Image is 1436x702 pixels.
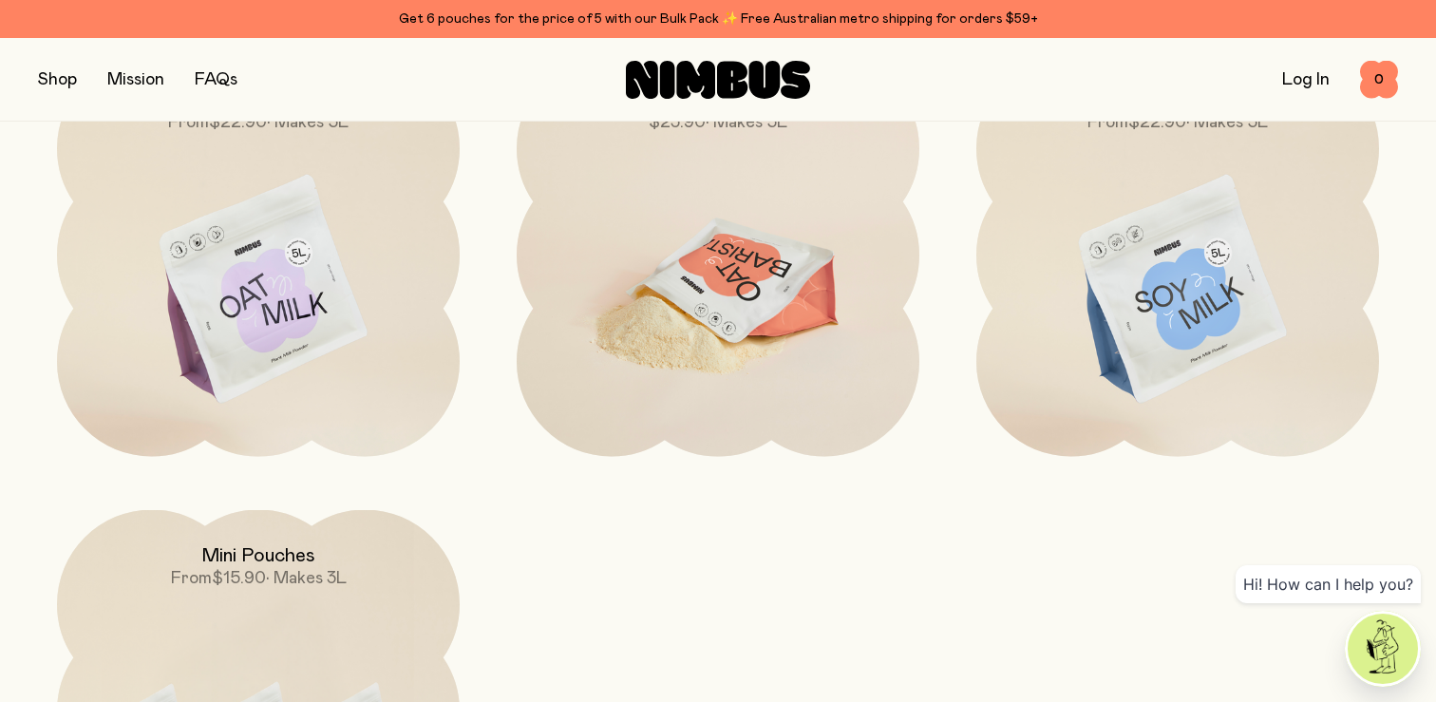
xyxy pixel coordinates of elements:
[1282,71,1330,88] a: Log In
[706,114,787,131] span: • Makes 5L
[1348,614,1418,684] img: agent
[517,54,919,457] a: Oat Barista$23.90• Makes 5L
[38,8,1398,30] div: Get 6 pouches for the price of 5 with our Bulk Pack ✨ Free Australian metro shipping for orders $59+
[201,544,315,567] h2: Mini Pouches
[57,54,460,457] a: Oat MilkFrom$22.90• Makes 5L
[976,54,1379,457] a: Soy MilkFrom$22.90• Makes 5L
[1186,114,1268,131] span: • Makes 5L
[209,114,267,131] span: $22.90
[1128,114,1186,131] span: $22.90
[266,570,347,587] span: • Makes 3L
[1236,565,1421,603] div: Hi! How can I help you?
[267,114,349,131] span: • Makes 5L
[168,114,209,131] span: From
[195,71,237,88] a: FAQs
[171,570,212,587] span: From
[1360,61,1398,99] button: 0
[1087,114,1128,131] span: From
[649,114,706,131] span: $23.90
[212,570,266,587] span: $15.90
[107,71,164,88] a: Mission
